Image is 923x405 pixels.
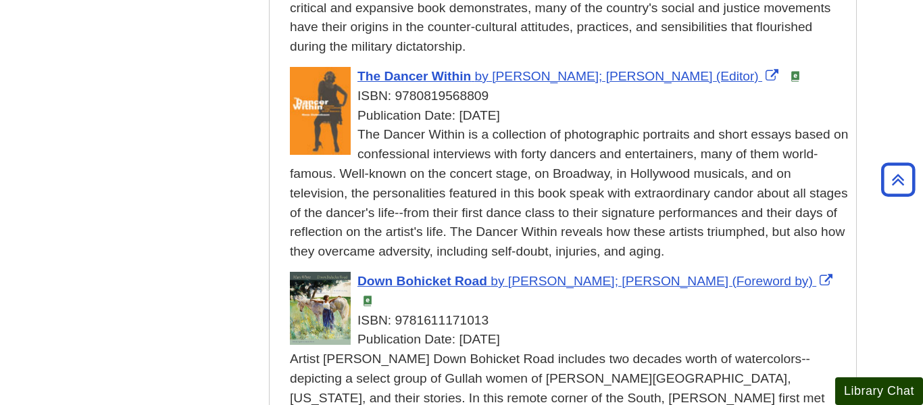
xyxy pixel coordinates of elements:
[790,71,801,82] img: e-Book
[290,272,351,345] img: Cover Art
[357,274,836,288] a: Link opens in new window
[290,125,849,262] div: The Dancer Within is a collection of photographic portraits and short essays based on confessiona...
[508,274,813,288] span: [PERSON_NAME]; [PERSON_NAME] (Foreword by)
[357,69,782,83] a: Link opens in new window
[290,311,849,331] div: ISBN: 9781611171013
[492,69,759,83] span: [PERSON_NAME]; [PERSON_NAME] (Editor)
[290,330,849,350] div: Publication Date: [DATE]
[290,87,849,106] div: ISBN: 9780819568809
[290,67,351,155] img: Cover Art
[491,274,504,288] span: by
[357,274,487,288] span: Down Bohicket Road
[362,295,373,306] img: e-Book
[876,170,920,189] a: Back to Top
[835,377,923,405] button: Library Chat
[290,106,849,126] div: Publication Date: [DATE]
[475,69,489,83] span: by
[357,69,471,83] span: The Dancer Within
